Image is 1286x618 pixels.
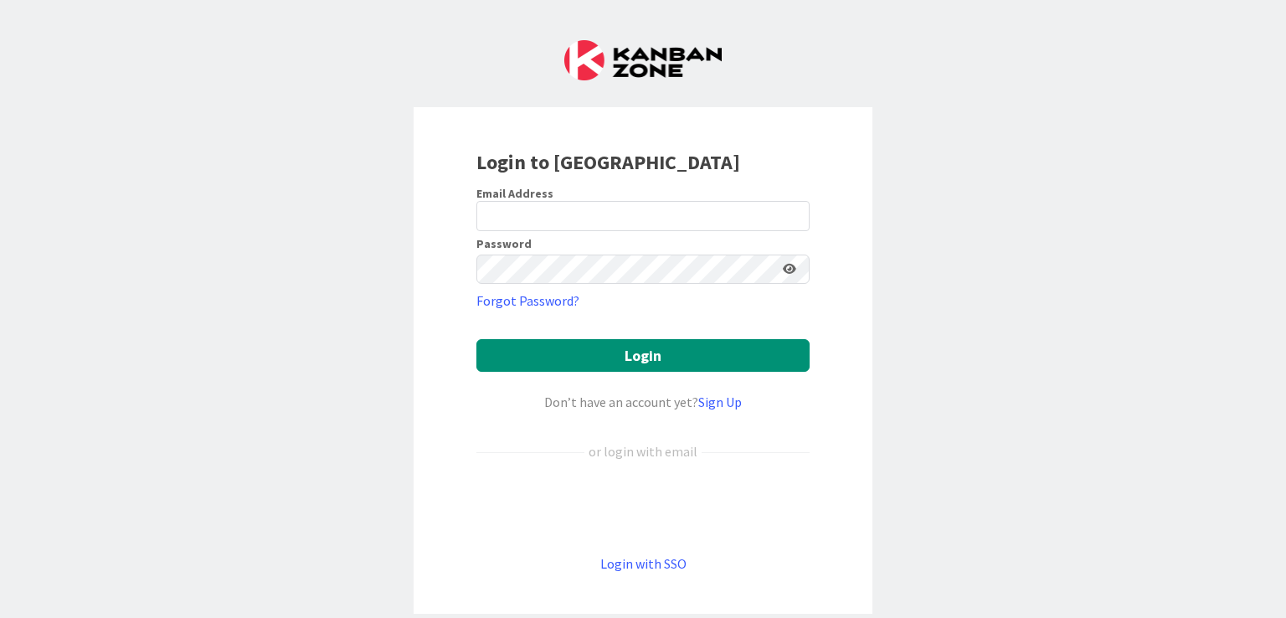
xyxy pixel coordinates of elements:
[476,149,740,175] b: Login to [GEOGRAPHIC_DATA]
[564,40,722,80] img: Kanban Zone
[600,555,687,572] a: Login with SSO
[584,441,702,461] div: or login with email
[476,392,810,412] div: Don’t have an account yet?
[476,339,810,372] button: Login
[468,489,818,526] iframe: Sign in with Google Button
[476,238,532,250] label: Password
[476,186,553,201] label: Email Address
[698,394,742,410] a: Sign Up
[476,291,579,311] a: Forgot Password?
